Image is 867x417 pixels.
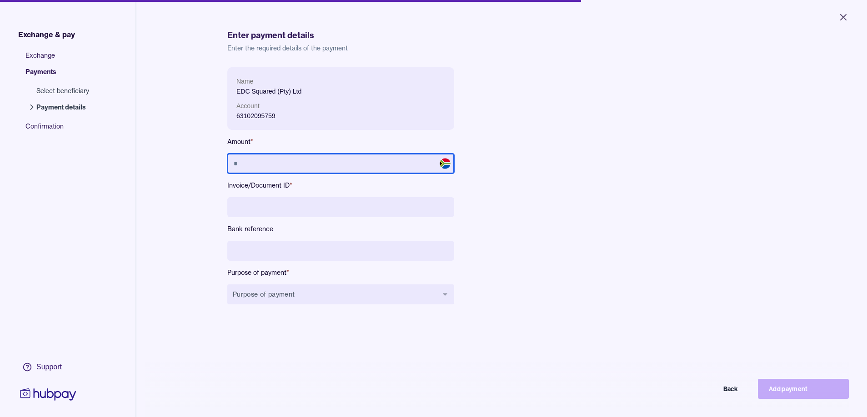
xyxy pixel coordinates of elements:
[236,76,445,86] p: Name
[18,357,78,377] a: Support
[827,7,860,27] button: Close
[25,122,98,138] span: Confirmation
[18,29,75,40] span: Exchange & pay
[227,44,776,53] p: Enter the required details of the payment
[25,51,98,67] span: Exchange
[227,137,454,146] label: Amount
[25,67,98,84] span: Payments
[236,86,445,96] p: EDC Squared (Pty) Ltd
[227,284,454,304] button: Purpose of payment
[36,86,89,95] span: Select beneficiary
[236,101,445,111] p: Account
[227,268,454,277] label: Purpose of payment
[36,103,89,112] span: Payment details
[227,29,776,42] h1: Enter payment details
[227,181,454,190] label: Invoice/Document ID
[658,379,749,399] button: Back
[227,224,454,233] label: Bank reference
[36,362,62,372] div: Support
[236,111,445,121] p: 63102095759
